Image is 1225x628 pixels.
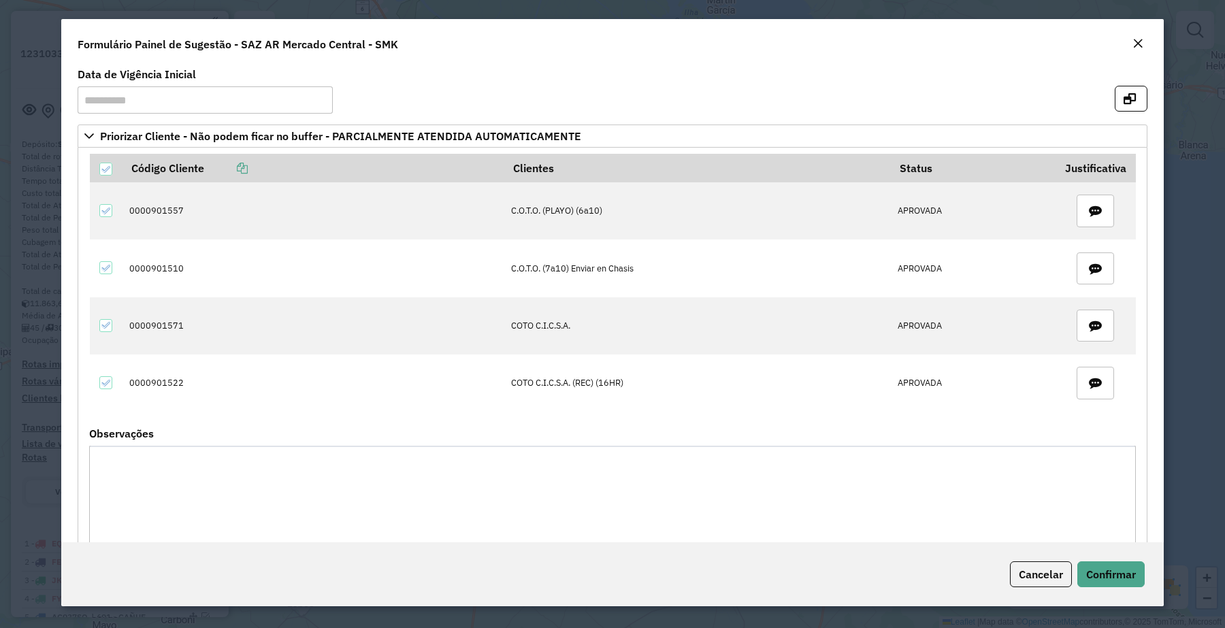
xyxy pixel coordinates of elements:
th: Clientes [504,154,890,182]
button: Confirmar [1077,561,1145,587]
td: 0000901510 [122,239,504,297]
td: 0000901557 [122,182,504,239]
td: APROVADA [890,354,1056,412]
span: Cancelar [1019,567,1063,581]
a: Priorizar Cliente - Não podem ficar no buffer - PARCIALMENTE ATENDIDA AUTOMATICAMENTE [78,125,1147,148]
button: Close [1128,35,1147,53]
td: 0000901571 [122,297,504,354]
label: Data de Vigência Inicial [78,66,196,82]
label: Observações [89,425,154,442]
span: Priorizar Cliente - Não podem ficar no buffer - PARCIALMENTE ATENDIDA AUTOMATICAMENTE [100,131,581,142]
span: Confirmar [1086,567,1136,581]
td: 0000901522 [122,354,504,412]
th: Justificativa [1056,154,1135,182]
h4: Formulário Painel de Sugestão - SAZ AR Mercado Central - SMK [78,36,398,52]
td: COTO C.I.C.S.A. [504,297,890,354]
button: Cancelar [1010,561,1072,587]
td: APROVADA [890,239,1056,297]
td: C.O.T.O. (PLAYO) (6a10) [504,182,890,239]
td: C.O.T.O. (7a10) Enviar en Chasis [504,239,890,297]
em: Fechar [1132,38,1143,49]
hb-button: Abrir em nova aba [1115,90,1147,104]
td: COTO C.I.C.S.A. (REC) (16HR) [504,354,890,412]
th: Código Cliente [122,154,504,182]
th: Status [890,154,1056,182]
a: Copiar [204,161,248,175]
td: APROVADA [890,297,1056,354]
td: APROVADA [890,182,1056,239]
